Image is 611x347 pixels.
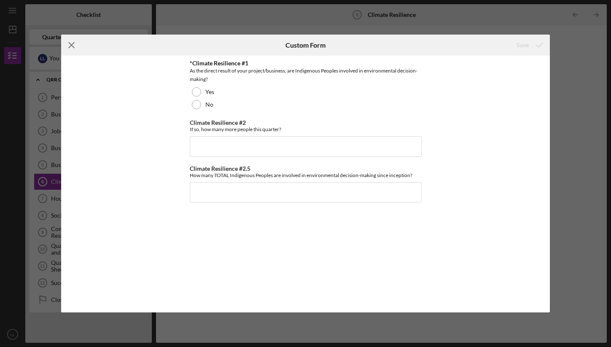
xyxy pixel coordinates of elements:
[190,119,246,126] label: Climate Resilience #2
[205,101,213,108] label: No
[190,172,422,178] div: How many TOTAL Indigenous Peoples are involved in environmental decision-making since inception?
[190,67,422,83] div: As the direct result of your project/business, are Indigenous Peoples involved in environmental d...
[517,37,529,54] div: Save
[508,37,550,54] button: Save
[285,41,326,49] h6: Custom Form
[205,89,214,95] label: Yes
[190,126,422,132] div: If so, how many more people this quarter?
[190,60,422,67] div: *Climate Resilience #1
[190,165,250,172] label: Climate Resilience #2.5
